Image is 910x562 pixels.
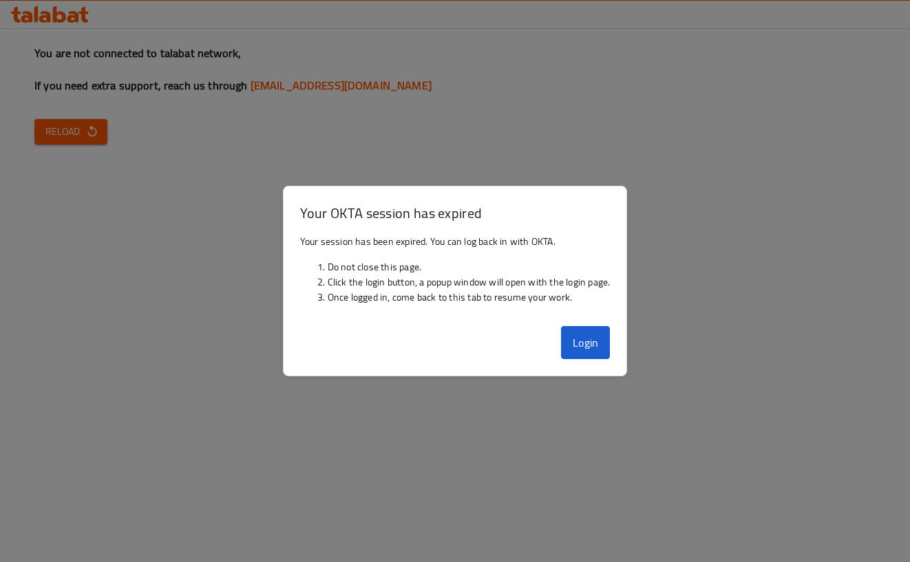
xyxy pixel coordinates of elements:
[561,326,611,359] button: Login
[328,290,611,305] li: Once logged in, come back to this tab to resume your work.
[300,203,611,223] h3: Your OKTA session has expired
[328,274,611,290] li: Click the login button, a popup window will open with the login page.
[284,228,627,321] div: Your session has been expired. You can log back in with OKTA.
[328,259,611,274] li: Do not close this page.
